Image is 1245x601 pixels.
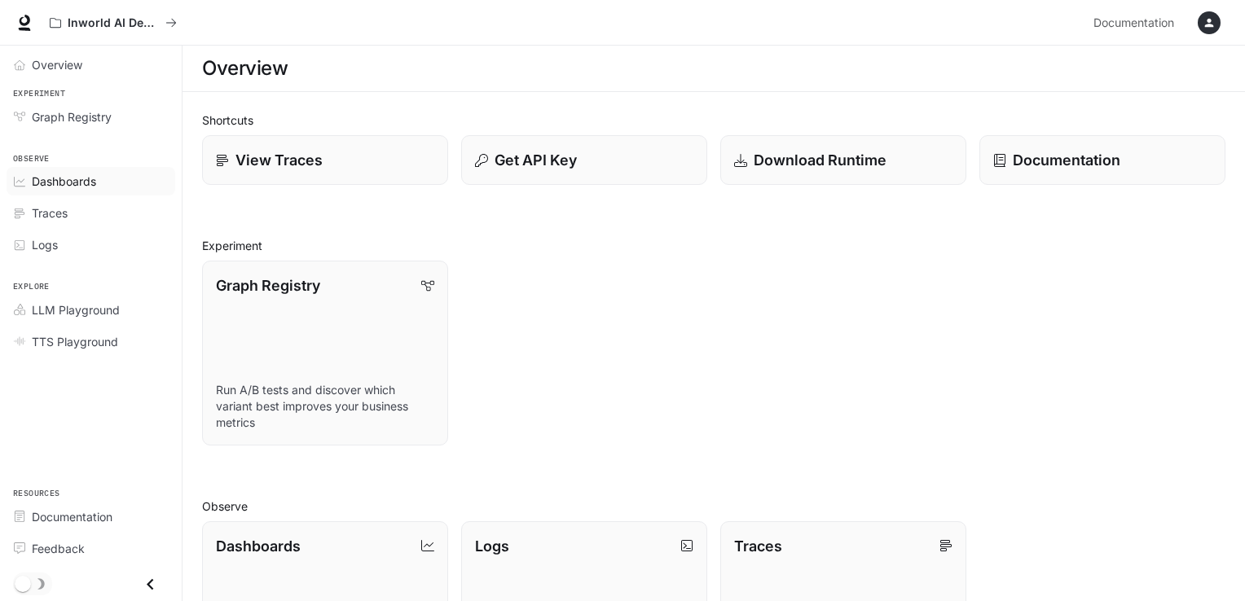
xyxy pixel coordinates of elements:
[32,540,85,557] span: Feedback
[202,498,1225,515] h2: Observe
[202,237,1225,254] h2: Experiment
[32,236,58,253] span: Logs
[7,199,175,227] a: Traces
[475,535,509,557] p: Logs
[1093,13,1174,33] span: Documentation
[7,296,175,324] a: LLM Playground
[15,574,31,592] span: Dark mode toggle
[754,149,886,171] p: Download Runtime
[32,301,120,318] span: LLM Playground
[720,135,966,185] a: Download Runtime
[7,103,175,131] a: Graph Registry
[7,327,175,356] a: TTS Playground
[202,112,1225,129] h2: Shortcuts
[216,535,301,557] p: Dashboards
[202,52,288,85] h1: Overview
[132,568,169,601] button: Close drawer
[7,167,175,195] a: Dashboards
[495,149,577,171] p: Get API Key
[32,204,68,222] span: Traces
[235,149,323,171] p: View Traces
[42,7,184,39] button: All workspaces
[68,16,159,30] p: Inworld AI Demos
[461,135,707,185] button: Get API Key
[1087,7,1186,39] a: Documentation
[979,135,1225,185] a: Documentation
[734,535,782,557] p: Traces
[7,534,175,563] a: Feedback
[32,173,96,190] span: Dashboards
[32,508,112,525] span: Documentation
[32,333,118,350] span: TTS Playground
[202,261,448,445] a: Graph RegistryRun A/B tests and discover which variant best improves your business metrics
[7,50,175,79] a: Overview
[1013,149,1120,171] p: Documentation
[32,56,82,73] span: Overview
[32,108,112,125] span: Graph Registry
[7,502,175,531] a: Documentation
[216,382,434,431] p: Run A/B tests and discover which variant best improves your business metrics
[202,135,448,185] a: View Traces
[216,274,320,296] p: Graph Registry
[7,230,175,259] a: Logs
